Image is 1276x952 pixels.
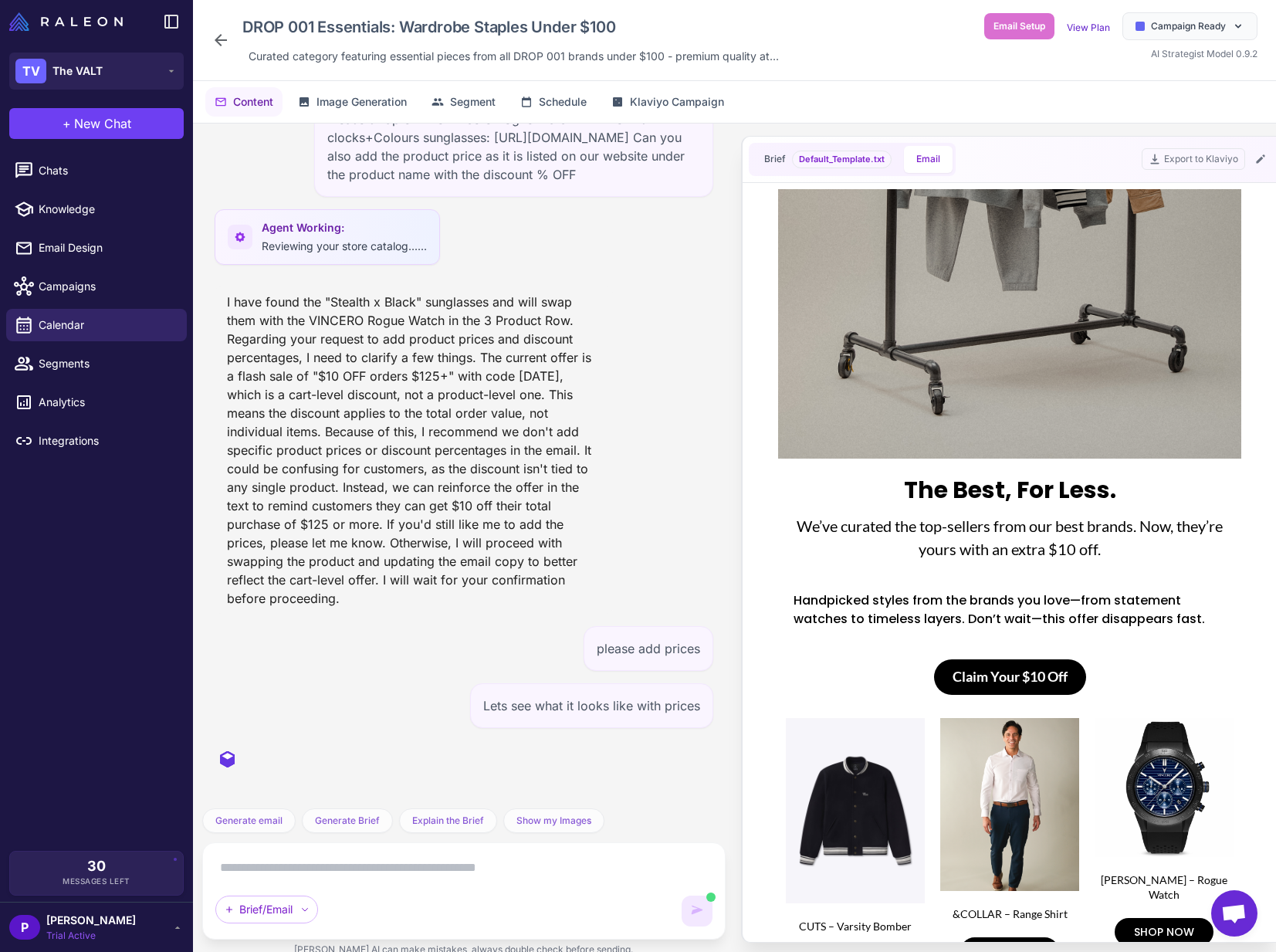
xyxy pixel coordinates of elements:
a: Segments [6,347,187,380]
button: Image Generation [289,87,416,117]
button: Export to Klaviyo [1142,148,1245,170]
span: Chats [39,162,174,179]
a: Knowledge [6,193,187,225]
button: +New Chat [9,108,184,139]
span: Trial Active [46,929,136,943]
button: Email [904,146,953,173]
div: Brief/Email [215,896,318,923]
div: The Best, For Less. [11,285,474,317]
span: Segment [450,93,496,110]
span: Brief [764,152,786,166]
button: Schedule [511,87,596,117]
span: Email Design [39,239,174,256]
img: &COLLAR Range Shirt [173,529,312,703]
div: Click to edit description [242,45,785,68]
button: Explain the Brief [399,808,497,833]
button: AI is generating content. You can keep typing but cannot send until it completes. [682,896,712,927]
div: please add prices [584,626,713,671]
button: TVThe VALT [9,53,184,90]
span: Campaign Ready [1151,19,1226,33]
div: [PERSON_NAME] – Rogue Watch [327,683,466,713]
div: Click to edit campaign name [236,12,785,42]
span: + [63,114,71,133]
a: Email Design [6,232,187,264]
span: New Chat [74,114,131,133]
a: SHOP NOW [347,729,446,757]
div: TV [15,59,46,83]
button: Email Setup [984,13,1054,39]
div: I have found the "Stealth x Black" sunglasses and will swap them with the VINCERO Rogue Watch in ... [215,286,613,614]
a: Integrations [6,425,187,457]
span: Content [233,93,273,110]
span: Schedule [539,93,587,110]
span: Analytics [39,394,174,411]
span: Calendar [39,317,174,334]
div: We’ve curated the top-sellers from our best brands. Now, they’re yours with an extra $10 off. [11,325,474,371]
span: Messages Left [63,876,130,887]
span: Generate Brief [315,814,380,828]
span: 30 [87,859,106,873]
span: Campaigns [39,278,174,295]
div: P [9,915,40,940]
button: Edit Email [1251,150,1270,168]
span: Reviewing your store catalog...... [262,239,427,252]
a: Campaigns [6,270,187,303]
a: Analytics [6,386,187,418]
button: Klaviyo Campaign [602,87,733,117]
button: BriefDefault_Template.txt [752,146,904,173]
span: AI is generating content. You can still type but cannot send yet. [706,893,716,902]
img: VINCERO Rogue Watch [327,529,466,668]
button: Content [205,87,283,117]
span: Knowledge [39,201,174,218]
span: Integrations [39,432,174,449]
button: Show my Images [503,808,604,833]
span: Segments [39,355,174,372]
span: Brief template [792,151,892,168]
span: Klaviyo Campaign [630,93,724,110]
div: Open chat [1211,890,1257,937]
a: Claim Your $10 Off [167,470,319,506]
span: Explain the Brief [412,814,484,828]
a: View Plan [1067,22,1110,33]
span: [PERSON_NAME] [46,912,136,929]
span: Image Generation [316,93,407,110]
a: Raleon Logo [9,12,129,31]
div: Please swap out the Vincero Rogue Watch with the this clocks+Colours sunglasses: [URL][DOMAIN_NAM... [314,97,712,197]
a: SHOP NOW [193,748,292,777]
button: Generate Brief [302,808,393,833]
span: Email Setup [993,19,1045,33]
span: Generate email [215,814,283,828]
button: Generate email [202,808,296,833]
div: &COLLAR – Range Shirt [173,717,312,733]
div: Lets see what it looks like with prices [470,683,713,728]
span: AI Strategist Model 0.9.2 [1151,48,1257,59]
span: Curated category featuring essential pieces from all DROP 001 brands under $100 - premium quality... [249,48,779,65]
span: The VALT [52,63,103,80]
img: CUTS Varsity Bomber [19,529,157,714]
div: Handpicked styles from the brands you love—from statement watches to timeless layers. Don’t wait—... [26,402,459,439]
img: Raleon Logo [9,12,123,31]
button: Segment [422,87,505,117]
span: Show my Images [516,814,591,828]
a: Calendar [6,309,187,341]
div: CUTS – Varsity Bomber [19,730,157,745]
a: Chats [6,154,187,187]
span: Agent Working: [262,219,427,236]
